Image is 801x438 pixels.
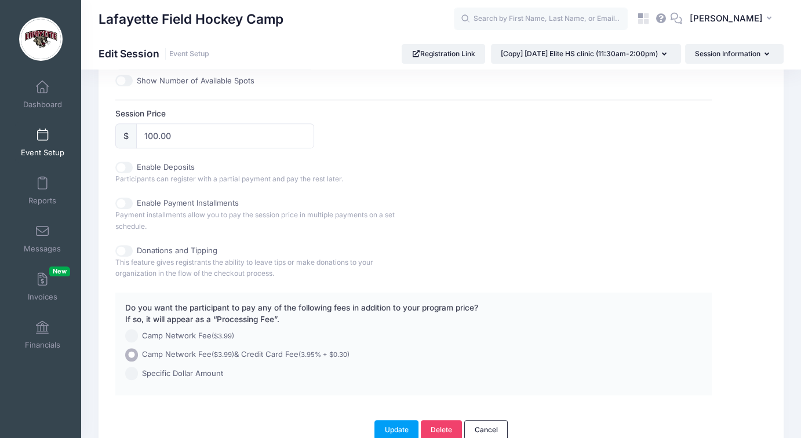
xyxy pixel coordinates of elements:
small: ($3.99) [212,351,234,359]
span: Messages [24,244,61,254]
span: Participants can register with a partial payment and pay the rest later. [115,174,343,183]
label: Donations and Tipping [137,245,217,257]
span: Reports [28,196,56,206]
span: Invoices [28,292,57,302]
h1: Lafayette Field Hockey Camp [99,6,283,32]
h1: Edit Session [99,48,209,60]
label: Enable Deposits [137,162,195,173]
span: Financials [25,340,60,350]
a: Dashboard [15,74,70,115]
a: InvoicesNew [15,267,70,307]
div: $ [115,123,137,148]
input: Specific Dollar Amount [125,367,139,380]
button: [PERSON_NAME] [682,6,784,32]
img: Lafayette Field Hockey Camp [19,17,63,61]
small: ($3.99) [212,332,234,340]
label: Show Number of Available Spots [137,75,254,87]
span: Camp Network Fee [142,330,234,342]
span: New [49,267,70,276]
span: Payment installments allow you to pay the session price in multiple payments on a set schedule. [115,210,395,231]
span: Dashboard [23,100,62,110]
button: Session Information [685,44,784,64]
a: Reports [15,170,70,211]
label: Enable Payment Installments [137,198,239,209]
span: Specific Dollar Amount [142,368,223,379]
span: Camp Network Fee & Credit Card Fee [142,349,349,360]
a: Event Setup [169,50,209,59]
span: Event Setup [21,148,64,158]
a: Messages [15,218,70,259]
a: Event Setup [15,122,70,163]
button: [Copy] [DATE] Elite HS clinic (11:30am-2:00pm) [491,44,681,64]
span: [PERSON_NAME] [690,12,763,25]
a: Registration Link [402,44,486,64]
input: 0.00 [136,123,314,148]
label: Do you want the participant to pay any of the following fees in addition to your program price? I... [125,302,478,326]
span: This feature gives registrants the ability to leave tips or make donations to your organization i... [115,258,373,278]
a: Financials [15,315,70,355]
small: (3.95% + $0.30) [298,351,349,359]
input: Camp Network Fee($3.99) [125,329,139,342]
label: Session Price [115,108,413,119]
input: Camp Network Fee($3.99)& Credit Card Fee(3.95% + $0.30) [125,348,139,362]
span: [Copy] [DATE] Elite HS clinic (11:30am-2:00pm) [501,49,658,58]
input: Search by First Name, Last Name, or Email... [454,8,628,31]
